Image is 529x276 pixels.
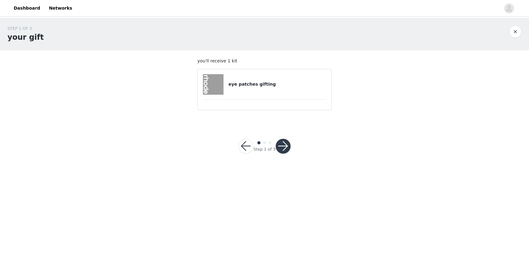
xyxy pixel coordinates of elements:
[7,25,44,32] div: STEP 1 OF 3
[228,81,326,88] h4: eye patches gifting
[253,146,275,152] div: Step 1 of 3
[197,58,332,64] p: you'll receive 1 kit
[10,1,44,15] a: Dashboard
[45,1,76,15] a: Networks
[203,74,223,95] img: eye patches gifting
[506,3,512,13] div: avatar
[7,32,44,43] h1: your gift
